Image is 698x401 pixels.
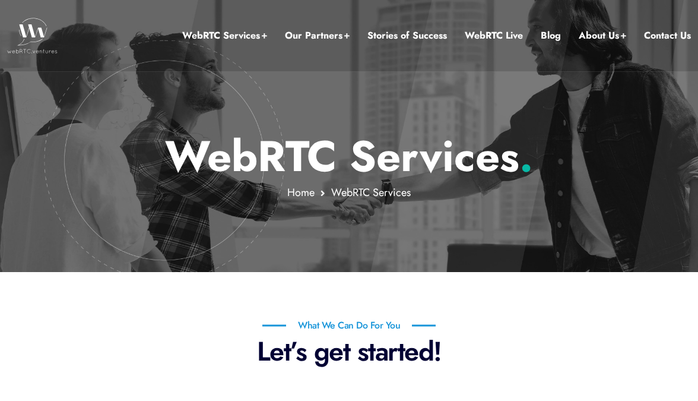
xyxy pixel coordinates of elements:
[262,321,436,330] h6: What We Can Do For You
[9,335,689,368] p: Let’s get started!
[182,28,267,43] a: WebRTC Services
[331,185,411,200] span: WebRTC Services
[541,28,561,43] a: Blog
[519,125,533,187] span: .
[367,28,447,43] a: Stories of Success
[465,28,523,43] a: WebRTC Live
[7,131,691,182] p: WebRTC Services
[579,28,626,43] a: About Us
[7,18,58,53] img: WebRTC.ventures
[644,28,691,43] a: Contact Us
[285,28,350,43] a: Our Partners
[287,185,315,200] a: Home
